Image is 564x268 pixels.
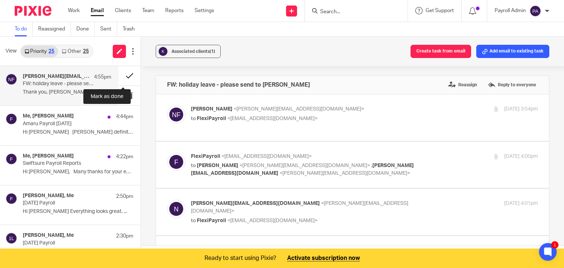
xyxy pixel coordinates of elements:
p: FW: holiday leave - please send to [PERSON_NAME] [23,81,94,87]
a: Sent [100,22,117,36]
span: to [191,218,196,223]
span: , [371,163,372,168]
span: <[PERSON_NAME][EMAIL_ADDRESS][DOMAIN_NAME]> [239,163,370,168]
p: Payroll Admin [495,7,526,14]
span: [PERSON_NAME][EMAIL_ADDRESS][DOMAIN_NAME] [191,201,320,206]
span: to [191,163,196,168]
span: <[PERSON_NAME][EMAIL_ADDRESS][DOMAIN_NAME]> [234,106,364,112]
span: View [6,47,17,55]
a: To do [15,22,33,36]
p: [DATE] Payroll [23,240,111,246]
span: Get Support [426,8,454,13]
p: 4:22pm [116,153,133,160]
button: Add email to existing task [476,45,549,58]
span: [PERSON_NAME] [191,106,232,112]
span: <[EMAIL_ADDRESS][DOMAIN_NAME]> [227,218,318,223]
span: to [191,116,196,121]
h4: FW: holiday leave - please send to [PERSON_NAME] [167,81,310,88]
input: Search [319,9,386,15]
img: svg%3E [167,153,185,171]
p: [DATE] 4:00pm [504,153,538,160]
label: Reply to everyone [486,79,538,90]
a: Other25 [58,46,92,57]
p: Hi [PERSON_NAME] [PERSON_NAME] definitely worked more... [23,129,133,135]
p: 4:44pm [116,113,133,120]
p: 2:30pm [116,232,133,240]
img: svg%3E [6,153,17,165]
img: svg%3E [529,5,541,17]
p: Hi [PERSON_NAME], Many thanks for your email.... [23,169,133,175]
div: 1 [551,241,558,249]
span: [PERSON_NAME][EMAIL_ADDRESS][DOMAIN_NAME] [191,163,414,176]
p: [DATE] 3:54pm [504,105,538,113]
p: Thank you, [PERSON_NAME] 😊 [PERSON_NAME] ... [23,89,111,95]
a: Done [76,22,95,36]
p: Hi [PERSON_NAME] Everything looks great. ... [23,209,133,215]
label: Reassign [446,79,479,90]
span: FlexiPayroll [191,154,220,159]
span: [PERSON_NAME] [197,163,238,168]
span: Associated clients [171,49,215,54]
img: svg%3E [6,193,17,204]
a: Settings [195,7,214,14]
h4: Me, [PERSON_NAME] [23,153,74,159]
span: <[PERSON_NAME][EMAIL_ADDRESS][DOMAIN_NAME]> [279,171,410,176]
a: Reassigned [38,22,71,36]
img: svg%3E [6,232,17,244]
span: FlexiPayroll [197,116,226,121]
a: Trash [123,22,140,36]
a: Clients [115,7,131,14]
a: Priority25 [21,46,58,57]
a: Team [142,7,154,14]
button: Create task from email [411,45,471,58]
p: [DATE] 4:01pm [504,200,538,207]
img: svg%3E [6,113,17,125]
p: 4:55pm [94,73,111,81]
img: svg%3E [6,73,17,85]
span: 😊 [68,1,75,7]
h4: [PERSON_NAME][EMAIL_ADDRESS][DOMAIN_NAME], [PERSON_NAME], [PERSON_NAME][EMAIL_ADDRESS][DOMAIN_NAM... [23,73,90,80]
p: Amaru Payroll [DATE] [23,121,111,127]
b: | Real Lebanese Cuisine [23,129,82,135]
img: svg%3E [158,46,169,57]
h4: Me, [PERSON_NAME] [23,113,74,119]
button: Associated clients(1) [156,45,221,58]
div: 25 [48,49,54,54]
h4: [PERSON_NAME], Me [23,232,74,239]
h4: [PERSON_NAME], Me [23,193,74,199]
div: 25 [83,49,89,54]
span: FlexiPayroll [197,218,226,223]
span: <[EMAIL_ADDRESS][DOMAIN_NAME]> [227,116,318,121]
img: svg%3E [167,105,185,124]
p: [DATE] Payroll [23,200,111,206]
a: Email [91,7,104,14]
p: 2:50pm [116,193,133,200]
span: (1) [210,49,215,54]
span: <[EMAIL_ADDRESS][DOMAIN_NAME]> [221,154,312,159]
a: Work [68,7,80,14]
img: Pixie [15,6,51,16]
img: svg%3E [167,200,185,218]
a: Reports [165,7,184,14]
p: Swiftsure Payroll Reports [23,160,111,167]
